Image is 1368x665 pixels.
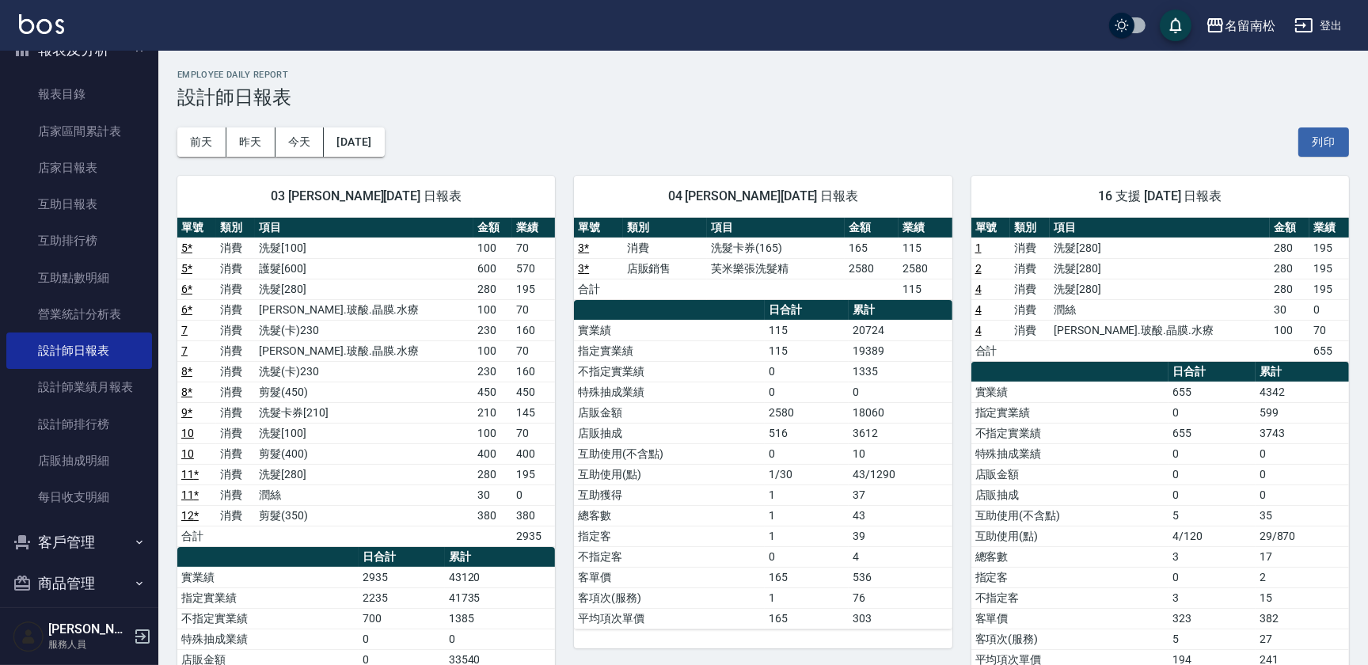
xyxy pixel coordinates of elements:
[849,423,952,443] td: 3612
[216,382,255,402] td: 消費
[1256,362,1349,382] th: 累計
[512,340,555,361] td: 70
[845,258,899,279] td: 2580
[899,237,952,258] td: 115
[6,443,152,479] a: 店販抽成明細
[1270,258,1309,279] td: 280
[359,629,445,649] td: 0
[1256,443,1349,464] td: 0
[623,237,707,258] td: 消費
[593,188,933,204] span: 04 [PERSON_NAME][DATE] 日報表
[13,621,44,652] img: Person
[1050,218,1270,238] th: 項目
[990,188,1330,204] span: 16 支援 [DATE] 日報表
[1168,505,1256,526] td: 5
[574,279,622,299] td: 合計
[574,526,765,546] td: 指定客
[1168,464,1256,484] td: 0
[574,402,765,423] td: 店販金額
[765,340,849,361] td: 115
[849,361,952,382] td: 1335
[19,14,64,34] img: Logo
[216,505,255,526] td: 消費
[574,218,622,238] th: 單號
[971,443,1168,464] td: 特殊抽成業績
[899,279,952,299] td: 115
[473,340,512,361] td: 100
[1010,299,1050,320] td: 消費
[216,484,255,505] td: 消費
[574,361,765,382] td: 不指定實業績
[765,443,849,464] td: 0
[971,423,1168,443] td: 不指定實業績
[473,258,512,279] td: 600
[971,629,1168,649] td: 客項次(服務)
[1309,299,1349,320] td: 0
[6,296,152,332] a: 營業統計分析表
[255,218,473,238] th: 項目
[971,484,1168,505] td: 店販抽成
[707,237,845,258] td: 洗髮卡券(165)
[6,332,152,369] a: 設計師日報表
[849,608,952,629] td: 303
[574,423,765,443] td: 店販抽成
[849,320,952,340] td: 20724
[1010,258,1050,279] td: 消費
[971,382,1168,402] td: 實業績
[849,443,952,464] td: 10
[255,464,473,484] td: 洗髮[280]
[181,427,194,439] a: 10
[216,340,255,361] td: 消費
[765,526,849,546] td: 1
[1256,423,1349,443] td: 3743
[1270,237,1309,258] td: 280
[765,505,849,526] td: 1
[1256,608,1349,629] td: 382
[512,361,555,382] td: 160
[765,567,849,587] td: 165
[6,76,152,112] a: 報表目錄
[765,608,849,629] td: 165
[765,546,849,567] td: 0
[216,218,255,238] th: 類別
[765,361,849,382] td: 0
[971,546,1168,567] td: 總客數
[512,505,555,526] td: 380
[473,279,512,299] td: 280
[849,526,952,546] td: 39
[216,402,255,423] td: 消費
[216,423,255,443] td: 消費
[255,340,473,361] td: [PERSON_NAME].玻酸.晶膜.水療
[473,299,512,320] td: 100
[971,526,1168,546] td: 互助使用(點)
[216,299,255,320] td: 消費
[216,464,255,484] td: 消費
[765,484,849,505] td: 1
[216,320,255,340] td: 消費
[255,423,473,443] td: 洗髮[100]
[707,258,845,279] td: 芙米樂張洗髮精
[255,443,473,464] td: 剪髮(400)
[1256,505,1349,526] td: 35
[512,423,555,443] td: 70
[849,484,952,505] td: 37
[255,361,473,382] td: 洗髮(卡)230
[623,218,707,238] th: 類別
[512,237,555,258] td: 70
[445,608,556,629] td: 1385
[216,279,255,299] td: 消費
[1256,402,1349,423] td: 599
[177,218,555,547] table: a dense table
[1168,567,1256,587] td: 0
[1270,320,1309,340] td: 100
[765,300,849,321] th: 日合計
[1270,279,1309,299] td: 280
[845,218,899,238] th: 金額
[1309,218,1349,238] th: 業績
[6,563,152,604] button: 商品管理
[1256,484,1349,505] td: 0
[196,188,536,204] span: 03 [PERSON_NAME][DATE] 日報表
[445,587,556,608] td: 41735
[971,218,1011,238] th: 單號
[177,127,226,157] button: 前天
